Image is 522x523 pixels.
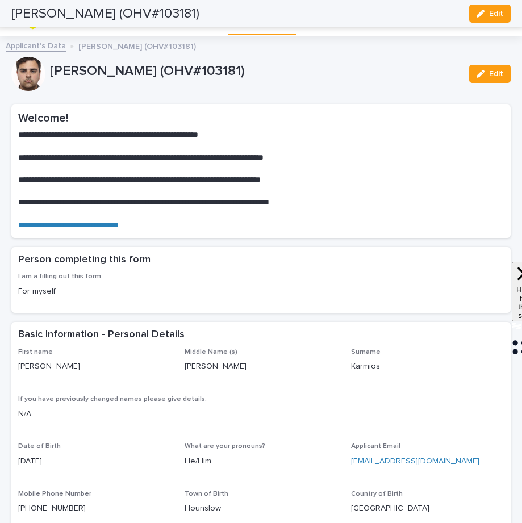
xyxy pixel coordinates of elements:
p: Hounslow [185,503,337,514]
a: [PHONE_NUMBER] [18,504,86,512]
p: N/A [18,408,504,420]
span: Mobile Phone Number [18,491,91,497]
p: [PERSON_NAME] [185,361,337,373]
span: First name [18,349,53,355]
span: Applicant Email [351,443,400,450]
p: Karmios [351,361,504,373]
span: What are your pronouns? [185,443,265,450]
a: Applicant's Data [6,39,66,52]
p: [GEOGRAPHIC_DATA] [351,503,504,514]
span: Middle Name (s) [185,349,237,355]
p: [PERSON_NAME] (OHV#103181) [78,39,196,52]
p: [PERSON_NAME] (OHV#103181) [50,63,460,80]
span: If you have previously changed names please give details. [18,396,207,403]
p: For myself [18,286,171,298]
span: Country of Birth [351,491,403,497]
h2: Welcome! [18,111,504,125]
button: Edit [469,65,511,83]
h2: Person completing this form [18,254,151,266]
p: [PERSON_NAME] [18,361,171,373]
span: Surname [351,349,381,355]
p: He/Him [185,455,337,467]
span: Edit [489,70,503,78]
a: [EMAIL_ADDRESS][DOMAIN_NAME] [351,457,479,465]
p: [DATE] [18,455,171,467]
span: I am a filling out this form: [18,273,103,280]
h2: Basic Information - Personal Details [18,329,185,341]
span: Town of Birth [185,491,228,497]
span: Date of Birth [18,443,61,450]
